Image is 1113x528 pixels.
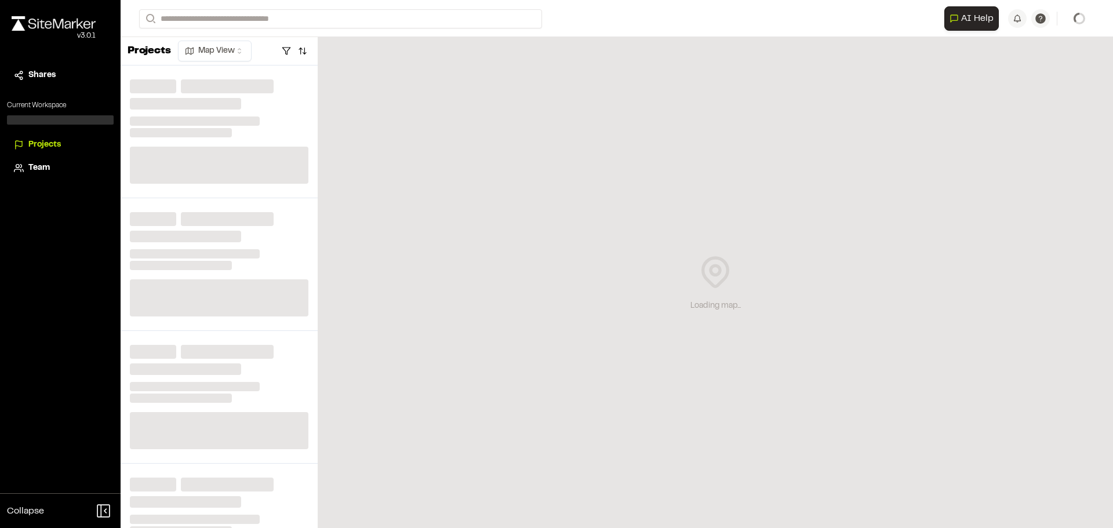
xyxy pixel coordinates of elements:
[944,6,999,31] button: Open AI Assistant
[139,9,160,28] button: Search
[128,43,171,59] p: Projects
[28,69,56,82] span: Shares
[7,100,114,111] p: Current Workspace
[12,31,96,41] div: Oh geez...please don't...
[14,139,107,151] a: Projects
[690,300,741,312] div: Loading map...
[14,162,107,174] a: Team
[961,12,994,26] span: AI Help
[28,162,50,174] span: Team
[12,16,96,31] img: rebrand.png
[944,6,1003,31] div: Open AI Assistant
[7,504,44,518] span: Collapse
[28,139,61,151] span: Projects
[14,69,107,82] a: Shares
